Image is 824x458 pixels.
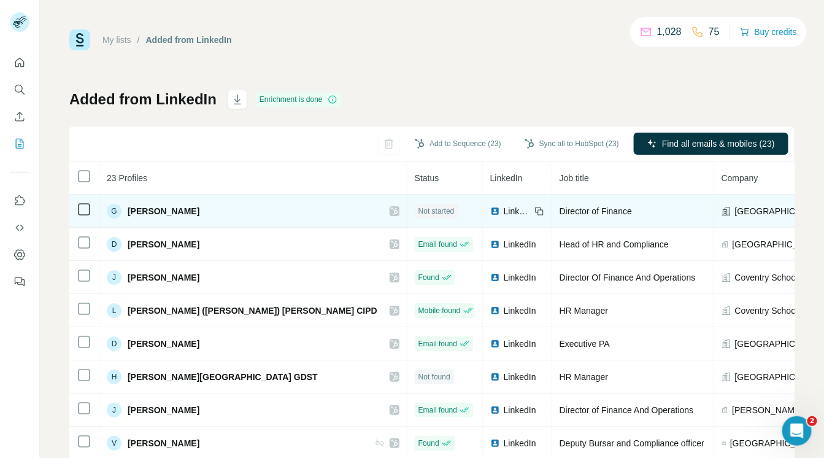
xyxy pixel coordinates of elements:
img: LinkedIn logo [490,372,500,382]
div: L [107,303,121,318]
img: LinkedIn logo [490,438,500,448]
div: H [107,370,121,384]
span: LinkedIn [504,271,536,284]
button: Search [10,79,29,101]
img: LinkedIn logo [490,405,500,415]
div: J [107,270,121,285]
span: Director of Finance And Operations [560,405,694,415]
button: Use Surfe API [10,217,29,239]
span: LinkedIn [504,338,536,350]
li: / [137,34,140,46]
div: D [107,237,121,252]
span: Found [418,438,439,449]
p: 75 [709,25,720,39]
button: Buy credits [740,23,797,41]
span: Email found [418,338,457,349]
span: Company [722,173,758,183]
span: [PERSON_NAME][GEOGRAPHIC_DATA] GDST [128,371,318,383]
span: Job title [560,173,589,183]
button: Find all emails & mobiles (23) [634,133,788,155]
button: My lists [10,133,29,155]
span: [PERSON_NAME] [128,238,199,250]
span: Head of HR and Compliance [560,239,669,249]
button: Quick start [10,52,29,74]
span: Executive PA [560,339,610,349]
button: Use Surfe on LinkedIn [10,190,29,212]
span: Email found [418,239,457,250]
button: Enrich CSV [10,106,29,128]
img: LinkedIn logo [490,339,500,349]
span: LinkedIn [504,305,536,317]
button: Sync all to HubSpot (23) [516,134,628,153]
div: Added from LinkedIn [146,34,232,46]
div: G [107,204,121,219]
div: D [107,336,121,351]
img: LinkedIn logo [490,239,500,249]
span: LinkedIn [504,238,536,250]
p: 1,028 [657,25,682,39]
button: Add to Sequence (23) [406,134,510,153]
span: HR Manager [560,306,608,316]
span: LinkedIn [490,173,523,183]
span: Find all emails & mobiles (23) [662,138,775,150]
img: LinkedIn logo [490,273,500,282]
img: LinkedIn logo [490,206,500,216]
span: LinkedIn [504,404,536,416]
span: 2 [807,416,817,426]
span: Not started [418,206,455,217]
img: LinkedIn logo [490,306,500,316]
span: HR Manager [560,372,608,382]
span: Not found [418,371,450,382]
img: Surfe Logo [69,29,90,50]
span: Status [415,173,439,183]
iframe: Intercom live chat [782,416,812,446]
span: LinkedIn [504,371,536,383]
span: [PERSON_NAME] [128,205,199,217]
span: LinkedIn [504,205,531,217]
span: [PERSON_NAME] ([PERSON_NAME]) [PERSON_NAME] CIPD [128,305,377,317]
button: Feedback [10,271,29,293]
span: [PERSON_NAME] [128,271,199,284]
span: 23 Profiles [107,173,147,183]
span: Deputy Bursar and Compliance officer [560,438,704,448]
a: My lists [102,35,131,45]
span: Director Of Finance And Operations [560,273,696,282]
span: Director of Finance [560,206,632,216]
span: Mobile found [418,305,461,316]
button: Dashboard [10,244,29,266]
div: J [107,403,121,417]
span: [PERSON_NAME] [128,437,199,449]
div: Enrichment is done [256,92,341,107]
h1: Added from LinkedIn [69,90,217,109]
div: V [107,436,121,451]
span: Email found [418,405,457,416]
span: LinkedIn [504,437,536,449]
span: [PERSON_NAME] [128,338,199,350]
span: Found [418,272,439,283]
span: [PERSON_NAME] [128,404,199,416]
